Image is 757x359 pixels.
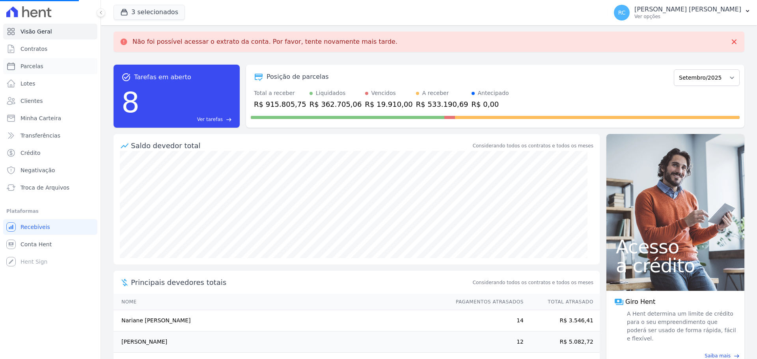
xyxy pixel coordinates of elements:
span: Principais devedores totais [131,277,471,288]
div: R$ 0,00 [472,99,509,110]
p: [PERSON_NAME] [PERSON_NAME] [634,6,741,13]
span: Negativação [21,166,55,174]
span: Minha Carteira [21,114,61,122]
span: Parcelas [21,62,43,70]
div: Posição de parcelas [267,72,329,82]
div: 8 [121,82,140,123]
div: R$ 19.910,00 [365,99,413,110]
span: Acesso [616,237,735,256]
a: Transferências [3,128,97,143]
a: Troca de Arquivos [3,180,97,195]
div: R$ 533.190,69 [416,99,468,110]
div: Liquidados [316,89,346,97]
span: Visão Geral [21,28,52,35]
a: Minha Carteira [3,110,97,126]
a: Negativação [3,162,97,178]
td: R$ 3.546,41 [524,310,600,331]
a: Recebíveis [3,219,97,235]
span: Transferências [21,132,60,140]
th: Nome [114,294,448,310]
div: Total a receber [254,89,306,97]
span: task_alt [121,73,131,82]
div: R$ 362.705,06 [310,99,362,110]
div: Plataformas [6,206,94,216]
span: Troca de Arquivos [21,184,69,192]
span: Ver tarefas [197,116,223,123]
a: Clientes [3,93,97,109]
button: 3 selecionados [114,5,185,20]
td: R$ 5.082,72 [524,331,600,353]
a: Parcelas [3,58,97,74]
span: Lotes [21,80,35,87]
p: Ver opções [634,13,741,20]
th: Pagamentos Atrasados [448,294,524,310]
p: Não foi possível acessar o extrato da conta. Por favor, tente novamente mais tarde. [132,38,397,46]
a: Crédito [3,145,97,161]
span: Recebíveis [21,223,50,231]
a: Lotes [3,76,97,91]
a: Ver tarefas east [143,116,232,123]
a: Conta Hent [3,236,97,252]
div: Considerando todos os contratos e todos os meses [473,142,593,149]
span: east [226,117,232,123]
span: east [734,353,740,359]
div: A receber [422,89,449,97]
th: Total Atrasado [524,294,600,310]
a: Visão Geral [3,24,97,39]
span: Crédito [21,149,41,157]
div: Saldo devedor total [131,140,471,151]
td: 14 [448,310,524,331]
a: Contratos [3,41,97,57]
div: Vencidos [371,89,396,97]
span: a crédito [616,256,735,275]
span: A Hent determina um limite de crédito para o seu empreendimento que poderá ser usado de forma ráp... [625,310,736,343]
span: RC [618,10,626,15]
span: Contratos [21,45,47,53]
span: Considerando todos os contratos e todos os meses [473,279,593,286]
td: Nariane [PERSON_NAME] [114,310,448,331]
td: [PERSON_NAME] [114,331,448,353]
div: Antecipado [478,89,509,97]
span: Clientes [21,97,43,105]
span: Conta Hent [21,240,52,248]
td: 12 [448,331,524,353]
span: Giro Hent [625,297,655,307]
span: Tarefas em aberto [134,73,191,82]
button: RC [PERSON_NAME] [PERSON_NAME] Ver opções [608,2,757,24]
div: R$ 915.805,75 [254,99,306,110]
